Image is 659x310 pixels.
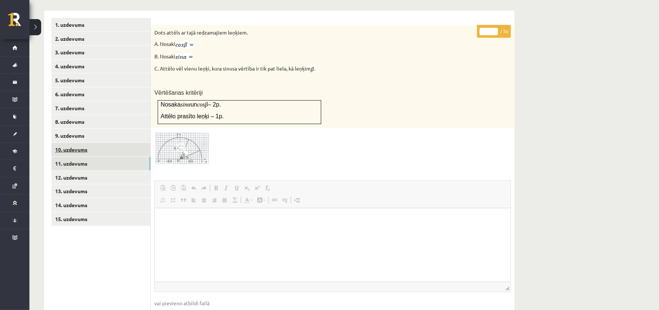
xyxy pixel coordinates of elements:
a: Atsaistīt [280,195,290,205]
a: Ievietot lapas pārtraukumu drukai [292,195,302,205]
a: Ievietot kā vienkāršu tekstu (vadīšanas taustiņš+pārslēgšanas taustiņš+V) [168,183,178,193]
a: 3. uzdevums [51,46,150,59]
a: 10. uzdevums [51,143,150,156]
span: Attēlo prasīto leņķi – 1p. [161,113,224,119]
: sinα [180,101,190,108]
span: Nosaka [161,101,180,108]
span: Vērtēšanas kritēriji [154,90,203,96]
a: Izlīdzināt malas [219,195,230,205]
a: 11. uzdevums [51,157,150,170]
a: Saite (vadīšanas taustiņš+K) [269,195,280,205]
a: 6. uzdevums [51,87,150,101]
a: Ielīmēt (vadīšanas taustiņš+V) [158,183,168,193]
a: 2. uzdevums [51,32,150,46]
p: / 3p [477,25,511,38]
a: 4. uzdevums [51,60,150,73]
a: 14. uzdevums [51,198,150,212]
a: Ievietot/noņemt numurētu sarakstu [158,195,168,205]
a: Izlīdzināt pa labi [209,195,219,205]
a: Bloka citāts [178,195,189,205]
img: 1.png [154,131,209,166]
p: Dots attēls ar tajā redzamajiem leņķiem. [154,29,474,36]
a: Slīpraksts (vadīšanas taustiņš+I) [221,183,232,193]
a: Atcelt (vadīšanas taustiņš+Z) [189,183,199,193]
span: vai pievieno atbildi failā [154,299,511,307]
img: TFtXHbPSUsUV64wUpRYA2LPtYH9tVIAAAAAASUVORK5CYII= [311,66,314,73]
a: Atkārtot (vadīšanas taustiņš+Y) [199,183,209,193]
p: B. Nosaki [154,53,474,61]
a: 8. uzdevums [51,115,150,129]
a: Ievietot/noņemt sarakstu ar aizzīmēm [168,195,178,205]
a: Apakšraksts [242,183,252,193]
a: Izlīdzināt pa kreisi [189,195,199,205]
span: Mērogot [505,286,509,290]
a: 13. uzdevums [51,184,150,198]
img: ESoF9QxI1I7TdR7ljQAAAABJRU5ErkJggg== [175,53,193,61]
a: Ievietot no Worda [178,183,189,193]
a: Noņemt stilus [262,183,273,193]
p: A. Nosaki [154,40,474,48]
a: Pasvītrojums (vadīšanas taustiņš+U) [232,183,242,193]
: cosβ [197,101,208,108]
a: Teksta krāsa [242,195,255,205]
a: 5. uzdevums [51,73,150,87]
a: Treknraksts (vadīšanas taustiņš+B) [211,183,221,193]
a: 15. uzdevums [51,212,150,226]
a: 12. uzdevums [51,171,150,184]
a: 7. uzdevums [51,101,150,115]
a: Rīgas 1. Tālmācības vidusskola [8,13,29,31]
p: C. Attēlo vēl vienu leņķi, kura sinusa vērtība ir tik pat liela, kā leņķim . [154,65,474,73]
a: 9. uzdevums [51,129,150,143]
a: Math [230,195,240,205]
span: – 2p. [208,101,221,108]
span: un [191,101,197,108]
a: 1. uzdevums [51,18,150,32]
a: Fona krāsa [255,195,268,205]
a: Centrēti [199,195,209,205]
iframe: Bagātinātā teksta redaktors, wiswyg-editor-user-answer-47434016388720 [155,208,511,282]
img: WL4ID7ILNkpI6AAAAAElFTkSuQmCC [175,41,194,48]
a: Augšraksts [252,183,262,193]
